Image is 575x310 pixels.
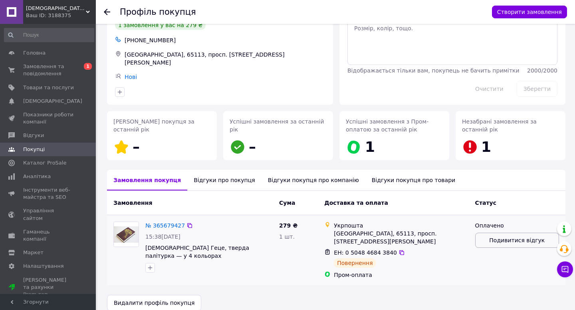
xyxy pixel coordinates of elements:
[262,170,365,190] div: Відгуки покупця про компанію
[279,222,297,229] span: 279 ₴
[279,200,295,206] span: Cума
[334,230,468,245] div: [GEOGRAPHIC_DATA], 65113, просп. [STREET_ADDRESS][PERSON_NAME]
[475,233,559,248] button: Подивитися відгук
[365,139,375,155] span: 1
[4,28,94,42] input: Пошук
[23,111,74,126] span: Показники роботи компанії
[113,200,152,206] span: Замовлення
[145,245,249,259] a: [DEMOGRAPHIC_DATA] Геце, тверда палітурка — у 4 кольорах
[113,222,139,247] a: Фото товару
[489,236,545,244] span: Подивитися відгук
[346,118,428,133] span: Успішні замовлення з Пром-оплатою за останній рік
[334,271,468,279] div: Пром-оплата
[125,74,137,80] a: Нові
[365,170,462,190] div: Відгуки покупця про товари
[475,222,559,230] div: Оплачено
[187,170,261,190] div: Відгуки про покупця
[120,7,196,17] h1: Профіль покупця
[84,63,92,70] span: 1
[334,258,376,268] div: Повернення
[23,277,74,298] span: [PERSON_NAME] та рахунки
[23,207,74,222] span: Управління сайтом
[481,139,491,155] span: 1
[462,118,537,133] span: Незабрані замовлення за останній рік
[145,222,185,229] a: № 365679427
[23,84,74,91] span: Товари та послуги
[145,233,180,240] span: 15:38[DATE]
[23,98,82,105] span: [DEMOGRAPHIC_DATA]
[23,186,74,201] span: Інструменти веб-майстра та SEO
[475,200,496,206] span: Статус
[23,146,45,153] span: Покупці
[23,63,74,77] span: Замовлення та повідомлення
[527,67,557,74] span: 2000 / 2000
[123,35,327,46] div: [PHONE_NUMBER]
[347,67,519,74] span: Відображається тільки вам, покупець не бачить примітки
[23,263,64,270] span: Налаштування
[23,228,74,243] span: Гаманець компанії
[104,8,110,16] div: Повернутися назад
[557,261,573,277] button: Чат з покупцем
[115,20,206,30] div: 1 замовлення у вас на 279 ₴
[23,173,51,180] span: Аналітика
[114,226,139,243] img: Фото товару
[279,233,295,240] span: 1 шт.
[334,249,397,256] span: ЕН: 0 5048 4684 3840
[230,118,324,133] span: Успішні замовлення за останній рік
[26,5,86,12] span: Біблія для тебе
[324,200,388,206] span: Доставка та оплата
[492,6,567,18] button: Створити замовлення
[23,132,44,139] span: Відгуки
[26,12,96,19] div: Ваш ID: 3188375
[23,159,66,167] span: Каталог ProSale
[107,170,187,190] div: Замовлення покупця
[23,49,46,57] span: Головна
[334,222,468,230] div: Укрпошта
[123,49,327,68] div: [GEOGRAPHIC_DATA], 65113, просп. [STREET_ADDRESS][PERSON_NAME]
[23,249,44,256] span: Маркет
[23,291,74,298] div: Prom топ
[133,139,140,155] span: –
[113,118,194,133] span: [PERSON_NAME] покупця за останній рік
[249,139,256,155] span: –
